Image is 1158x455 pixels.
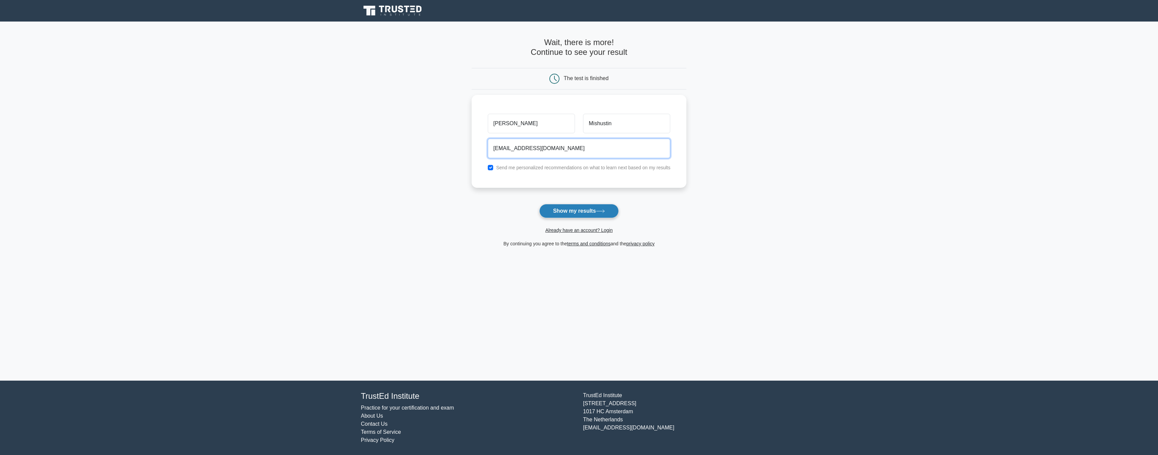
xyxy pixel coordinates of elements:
[361,437,395,443] a: Privacy Policy
[488,114,575,133] input: First name
[564,75,609,81] div: The test is finished
[488,139,671,158] input: Email
[626,241,655,246] a: privacy policy
[545,228,613,233] a: Already have an account? Login
[361,429,401,435] a: Terms of Service
[583,114,670,133] input: Last name
[539,204,619,218] button: Show my results
[361,405,454,411] a: Practice for your certification and exam
[579,391,801,444] div: TrustEd Institute [STREET_ADDRESS] 1017 HC Amsterdam The Netherlands [EMAIL_ADDRESS][DOMAIN_NAME]
[567,241,611,246] a: terms and conditions
[361,413,383,419] a: About Us
[361,391,575,401] h4: TrustEd Institute
[496,165,671,170] label: Send me personalized recommendations on what to learn next based on my results
[468,240,691,248] div: By continuing you agree to the and the
[361,421,387,427] a: Contact Us
[472,38,687,57] h4: Wait, there is more! Continue to see your result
